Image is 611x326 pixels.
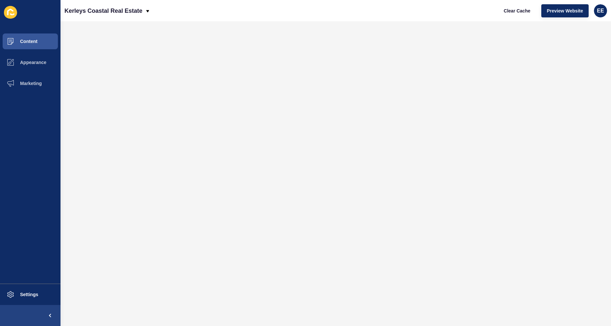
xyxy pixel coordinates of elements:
span: Clear Cache [504,8,530,14]
span: EE [597,8,604,14]
p: Kerleys Coastal Real Estate [64,3,142,19]
button: Preview Website [541,4,589,17]
button: Clear Cache [498,4,536,17]
span: Preview Website [547,8,583,14]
